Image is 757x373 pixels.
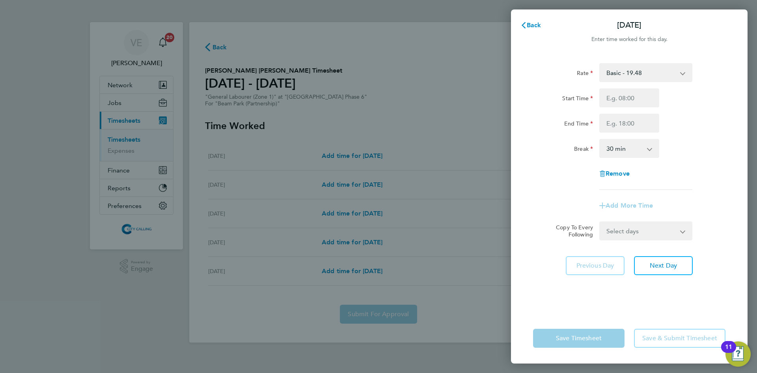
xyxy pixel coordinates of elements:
input: E.g. 18:00 [599,114,659,133]
label: End Time [564,120,593,129]
div: Enter time worked for this day. [511,35,748,44]
label: Rate [577,69,593,79]
span: Back [527,21,541,29]
input: E.g. 08:00 [599,88,659,107]
button: Remove [599,171,630,177]
label: Start Time [562,95,593,104]
button: Next Day [634,256,693,275]
label: Copy To Every Following [550,224,593,238]
span: Remove [606,170,630,177]
label: Break [574,145,593,155]
p: [DATE] [617,20,641,31]
button: Back [513,17,549,33]
div: 11 [725,347,732,357]
button: Open Resource Center, 11 new notifications [725,341,751,367]
span: Next Day [650,262,677,270]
